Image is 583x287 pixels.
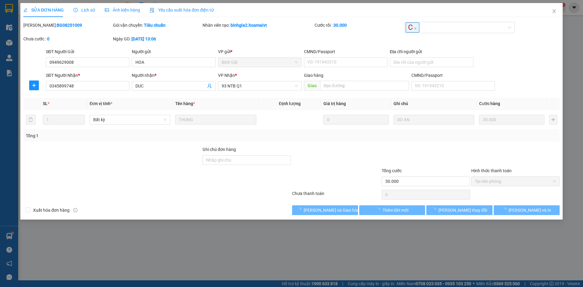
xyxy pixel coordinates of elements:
[383,207,408,214] span: Thêm ĐH mới
[132,72,215,79] div: Người nhận
[479,115,544,125] input: 0
[304,207,362,214] span: [PERSON_NAME] và Giao hàng
[502,208,509,212] span: loading
[315,22,403,29] div: Cước rồi :
[23,22,112,29] div: [PERSON_NAME]:
[175,115,256,125] input: VD: Bàn, Ghế
[222,81,298,91] span: 93 NTB Q1
[304,81,320,91] span: Giao
[31,207,72,214] span: Xuất hóa đơn hàng
[390,48,473,55] div: Địa chỉ người gửi
[376,208,383,212] span: loading
[73,208,77,212] span: info-circle
[132,48,215,55] div: Người gửi
[3,33,41,58] b: 93 Nguyễn Thái Bình, [GEOGRAPHIC_DATA]
[26,132,225,139] div: Tổng: 1
[222,58,298,67] span: Bình Giã
[3,26,42,32] li: VP 93 NTB Q1
[333,23,347,28] b: 30.000
[23,8,28,12] span: edit
[382,168,402,173] span: Tổng cước
[292,205,358,215] button: [PERSON_NAME] và Giao hàng
[26,115,36,125] button: delete
[390,57,473,67] input: Địa chỉ của người gửi
[320,81,409,91] input: Dọc đường
[218,73,235,78] span: VP Nhận
[291,190,381,201] div: Chưa thanh toán
[42,26,81,32] li: VP Bình Giã
[475,177,556,186] span: Tại văn phòng
[218,48,302,55] div: VP gửi
[552,9,557,14] span: close
[297,208,304,212] span: loading
[546,3,563,20] button: Close
[438,207,487,214] span: [PERSON_NAME] thay đổi
[131,36,156,41] b: [DATE] 13:06
[359,205,425,215] button: Thêm ĐH mới
[150,8,155,13] img: icon
[144,23,165,28] b: Tiêu chuẩn
[323,115,389,125] input: 0
[150,8,214,12] span: Yêu cầu xuất hóa đơn điện tử
[73,8,95,12] span: Lịch sử
[105,8,140,12] span: Ảnh kiện hàng
[46,72,129,79] div: SĐT Người Nhận
[3,3,88,15] li: Hoa Mai
[113,36,201,42] div: Ngày GD:
[42,33,80,45] b: 154/1 Bình Giã, P 8
[203,155,291,165] input: Ghi chú đơn hàng
[47,36,49,41] b: 0
[304,73,323,78] span: Giao hàng
[57,23,82,28] b: BG08251009
[113,22,201,29] div: Gói vận chuyển:
[426,205,492,215] button: [PERSON_NAME] thay đổi
[391,98,477,110] th: Ghi chú
[471,168,512,173] label: Hình thức thanh toán
[23,8,64,12] span: SỬA ĐƠN HÀNG
[394,115,474,125] input: Ghi Chú
[105,8,109,12] span: picture
[414,27,417,30] span: close
[203,22,313,29] div: Nhân viên tạo:
[29,83,39,88] span: plus
[23,36,112,42] div: Chưa cước :
[46,48,129,55] div: SĐT Người Gửi
[509,207,551,214] span: [PERSON_NAME] và In
[3,34,7,38] span: environment
[432,208,438,212] span: loading
[304,48,387,55] div: CMND/Passport
[203,147,236,152] label: Ghi chú đơn hàng
[549,115,557,125] button: plus
[93,115,167,124] span: Bất kỳ
[175,101,195,106] span: Tên hàng
[42,34,46,38] span: environment
[323,101,346,106] span: Giá trị hàng
[230,23,267,28] b: binhgia2.hoamaivt
[29,80,39,90] button: plus
[479,101,500,106] span: Cước hàng
[73,8,78,12] span: clock-circle
[406,22,419,32] span: C
[3,3,24,24] img: logo.jpg
[207,84,212,88] span: user-add
[494,205,560,215] button: [PERSON_NAME] và In
[43,101,48,106] span: SL
[279,101,301,106] span: Định lượng
[411,72,495,79] div: CMND/Passport
[90,101,112,106] span: Đơn vị tính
